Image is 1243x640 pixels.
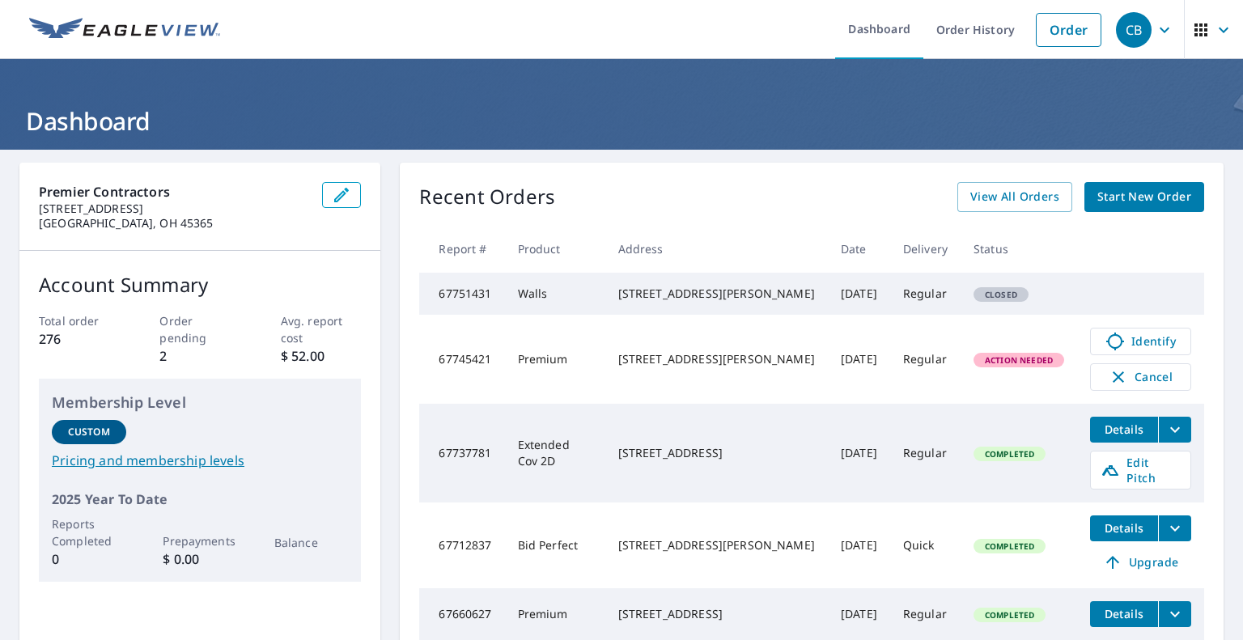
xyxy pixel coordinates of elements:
a: View All Orders [957,182,1072,212]
a: Pricing and membership levels [52,451,348,470]
td: [DATE] [828,588,890,640]
a: Order [1036,13,1101,47]
span: View All Orders [970,187,1059,207]
th: Delivery [890,225,961,273]
p: $ 52.00 [281,346,362,366]
a: Start New Order [1084,182,1204,212]
button: filesDropdownBtn-67660627 [1158,601,1191,627]
span: Closed [975,289,1027,300]
p: Membership Level [52,392,348,413]
p: Total order [39,312,120,329]
span: Completed [975,609,1044,621]
td: Regular [890,315,961,404]
a: Identify [1090,328,1191,355]
td: Walls [505,273,605,315]
button: detailsBtn-67712837 [1090,515,1158,541]
td: Premium [505,315,605,404]
p: Order pending [159,312,240,346]
span: Details [1100,520,1148,536]
th: Date [828,225,890,273]
td: Premium [505,588,605,640]
div: [STREET_ADDRESS] [618,445,815,461]
a: Upgrade [1090,549,1191,575]
p: Recent Orders [419,182,555,212]
td: [DATE] [828,404,890,502]
td: 67745421 [419,315,504,404]
td: [DATE] [828,315,890,404]
p: Avg. report cost [281,312,362,346]
td: Bid Perfect [505,502,605,588]
span: Details [1100,606,1148,621]
p: Reports Completed [52,515,126,549]
div: [STREET_ADDRESS][PERSON_NAME] [618,537,815,553]
a: Edit Pitch [1090,451,1191,490]
th: Report # [419,225,504,273]
th: Address [605,225,828,273]
p: [GEOGRAPHIC_DATA], OH 45365 [39,216,309,231]
td: Regular [890,588,961,640]
td: [DATE] [828,502,890,588]
p: Custom [68,425,110,439]
p: Prepayments [163,532,237,549]
span: Upgrade [1100,553,1181,572]
td: 67712837 [419,502,504,588]
div: [STREET_ADDRESS][PERSON_NAME] [618,286,815,302]
p: 0 [52,549,126,569]
td: Regular [890,273,961,315]
span: Cancel [1107,367,1174,387]
th: Product [505,225,605,273]
p: 2 [159,346,240,366]
button: filesDropdownBtn-67712837 [1158,515,1191,541]
td: Quick [890,502,961,588]
p: 276 [39,329,120,349]
p: Premier Contractors [39,182,309,201]
th: Status [961,225,1077,273]
button: filesDropdownBtn-67737781 [1158,417,1191,443]
span: Identify [1101,332,1181,351]
span: Start New Order [1097,187,1191,207]
button: Cancel [1090,363,1191,391]
span: Completed [975,540,1044,552]
td: 67751431 [419,273,504,315]
p: Account Summary [39,270,361,299]
td: 67737781 [419,404,504,502]
span: Details [1100,422,1148,437]
h1: Dashboard [19,104,1224,138]
p: [STREET_ADDRESS] [39,201,309,216]
span: Completed [975,448,1044,460]
p: Balance [274,534,349,551]
button: detailsBtn-67660627 [1090,601,1158,627]
span: Edit Pitch [1101,455,1181,485]
button: detailsBtn-67737781 [1090,417,1158,443]
img: EV Logo [29,18,220,42]
span: Action Needed [975,354,1063,366]
p: $ 0.00 [163,549,237,569]
div: [STREET_ADDRESS][PERSON_NAME] [618,351,815,367]
div: [STREET_ADDRESS] [618,606,815,622]
div: CB [1116,12,1152,48]
td: [DATE] [828,273,890,315]
td: Extended Cov 2D [505,404,605,502]
td: 67660627 [419,588,504,640]
td: Regular [890,404,961,502]
p: 2025 Year To Date [52,490,348,509]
